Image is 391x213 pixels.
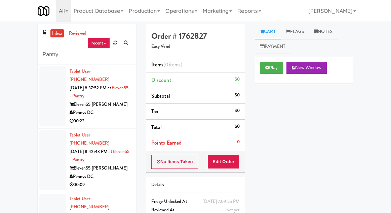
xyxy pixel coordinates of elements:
div: Eleven55 [PERSON_NAME] [70,100,131,109]
span: Total [151,123,162,131]
span: Items [151,61,182,68]
a: Tablet User· [PHONE_NUMBER] [70,132,109,147]
div: $0 [235,106,240,115]
a: Payment [255,39,290,54]
div: $0 [235,122,240,131]
h4: Order # 1762827 [151,32,240,40]
div: 00:22 [70,117,131,125]
span: Points Earned [151,139,182,147]
ng-pluralize: items [169,61,181,68]
a: Tablet User· [PHONE_NUMBER] [70,68,109,83]
a: inbox [50,29,64,38]
div: 00:09 [70,181,131,189]
div: $0 [235,91,240,99]
img: Micromart [38,5,49,17]
div: [DATE] 7:09:55 PM [202,197,240,206]
a: Cart [255,24,281,39]
a: recent [88,38,110,49]
div: Eleven55 [PERSON_NAME] [70,164,131,173]
span: Subtotal [151,92,170,100]
div: Pennys DC [70,173,131,181]
a: Tablet User· [PHONE_NUMBER] [70,195,109,210]
div: Details [151,181,240,189]
div: Fridge Unlocked At [151,197,240,206]
button: New Window [286,62,327,74]
span: Tax [151,108,158,115]
div: $0 [235,75,240,84]
span: (0 ) [163,61,182,68]
a: Flags [281,24,309,39]
div: Pennys DC [70,109,131,117]
input: Search vision orders [43,49,131,61]
h5: Easy Vend [151,44,240,49]
span: [DATE] 8:37:52 PM at [70,85,112,91]
a: Notes [309,24,338,39]
span: not yet [227,207,240,213]
button: No Items Taken [151,155,198,169]
li: Tablet User· [PHONE_NUMBER][DATE] 8:42:43 PM atEleven55 - PantryEleven55 [PERSON_NAME]Pennys DC00:09 [38,128,136,192]
button: Edit Order [207,155,240,169]
a: reviewed [67,29,88,38]
span: Discount [151,76,171,84]
li: Tablet User· [PHONE_NUMBER][DATE] 8:37:52 PM atEleven55 - PantryEleven55 [PERSON_NAME]Pennys DC00:22 [38,65,136,128]
button: Play [260,62,283,74]
span: [DATE] 8:42:43 PM at [70,148,113,155]
div: 0 [237,138,240,146]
